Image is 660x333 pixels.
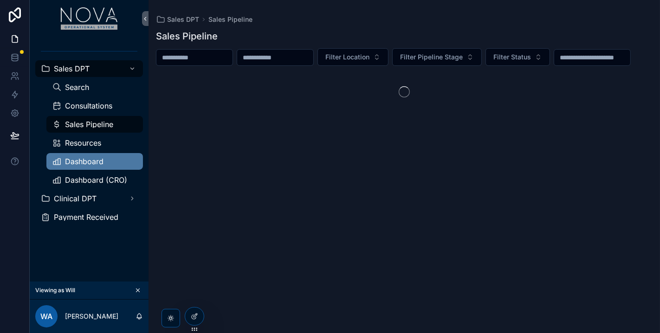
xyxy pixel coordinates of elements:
a: Dashboard [46,153,143,170]
span: Resources [65,139,101,147]
span: Dashboard [65,158,104,165]
a: Sales Pipeline [208,15,252,24]
a: Sales DPT [35,60,143,77]
span: Filter Status [493,52,531,62]
span: Clinical DPT [54,195,97,202]
a: Clinical DPT [35,190,143,207]
a: Sales DPT [156,15,199,24]
h1: Sales Pipeline [156,30,218,43]
a: Sales Pipeline [46,116,143,133]
span: Sales Pipeline [65,121,113,128]
a: Payment Received [35,209,143,225]
span: Consultations [65,102,112,109]
a: Search [46,79,143,96]
span: Filter Pipeline Stage [400,52,463,62]
button: Select Button [392,48,482,66]
button: Select Button [317,48,388,66]
div: scrollable content [30,37,149,237]
span: Payment Received [54,213,118,221]
span: Sales DPT [54,65,90,72]
img: App logo [61,7,118,30]
a: Resources [46,134,143,151]
span: Dashboard (CRO) [65,176,127,184]
span: WA [40,311,52,322]
a: Dashboard (CRO) [46,172,143,188]
span: Viewing as Will [35,287,75,294]
span: Filter Location [325,52,369,62]
span: Sales DPT [167,15,199,24]
p: [PERSON_NAME] [65,312,118,321]
button: Select Button [485,48,550,66]
a: Consultations [46,97,143,114]
span: Search [65,83,89,91]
